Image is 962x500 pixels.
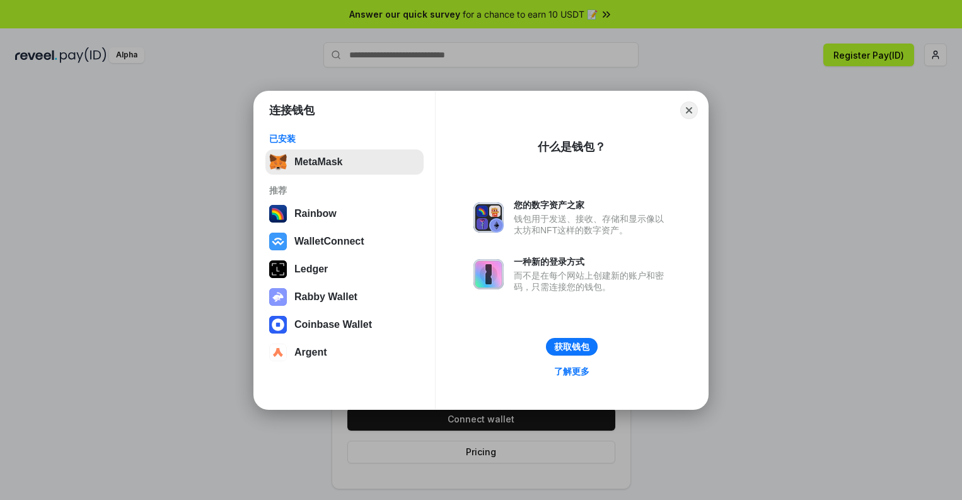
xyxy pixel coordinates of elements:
div: 获取钱包 [554,341,589,352]
button: Coinbase Wallet [265,312,424,337]
img: svg+xml,%3Csvg%20width%3D%2228%22%20height%3D%2228%22%20viewBox%3D%220%200%2028%2028%22%20fill%3D... [269,233,287,250]
div: Rabby Wallet [294,291,357,303]
button: Argent [265,340,424,365]
button: Rabby Wallet [265,284,424,310]
img: svg+xml,%3Csvg%20xmlns%3D%22http%3A%2F%2Fwww.w3.org%2F2000%2Fsvg%22%20width%3D%2228%22%20height%3... [269,260,287,278]
div: Coinbase Wallet [294,319,372,330]
div: WalletConnect [294,236,364,247]
button: Rainbow [265,201,424,226]
div: Argent [294,347,327,358]
button: Close [680,102,698,119]
div: Rainbow [294,208,337,219]
div: 什么是钱包？ [538,139,606,154]
img: svg+xml,%3Csvg%20fill%3D%22none%22%20height%3D%2233%22%20viewBox%3D%220%200%2035%2033%22%20width%... [269,153,287,171]
button: 获取钱包 [546,338,598,356]
div: 推荐 [269,185,420,196]
button: WalletConnect [265,229,424,254]
img: svg+xml,%3Csvg%20xmlns%3D%22http%3A%2F%2Fwww.w3.org%2F2000%2Fsvg%22%20fill%3D%22none%22%20viewBox... [473,202,504,233]
div: 您的数字资产之家 [514,199,670,211]
div: 而不是在每个网站上创建新的账户和密码，只需连接您的钱包。 [514,270,670,293]
div: MetaMask [294,156,342,168]
a: 了解更多 [547,363,597,380]
button: MetaMask [265,149,424,175]
h1: 连接钱包 [269,103,315,118]
div: 已安装 [269,133,420,144]
img: svg+xml,%3Csvg%20width%3D%2228%22%20height%3D%2228%22%20viewBox%3D%220%200%2028%2028%22%20fill%3D... [269,316,287,334]
div: 一种新的登录方式 [514,256,670,267]
div: 钱包用于发送、接收、存储和显示像以太坊和NFT这样的数字资产。 [514,213,670,236]
button: Ledger [265,257,424,282]
img: svg+xml,%3Csvg%20xmlns%3D%22http%3A%2F%2Fwww.w3.org%2F2000%2Fsvg%22%20fill%3D%22none%22%20viewBox... [473,259,504,289]
img: svg+xml,%3Csvg%20width%3D%2228%22%20height%3D%2228%22%20viewBox%3D%220%200%2028%2028%22%20fill%3D... [269,344,287,361]
div: 了解更多 [554,366,589,377]
img: svg+xml,%3Csvg%20width%3D%22120%22%20height%3D%22120%22%20viewBox%3D%220%200%20120%20120%22%20fil... [269,205,287,223]
div: Ledger [294,264,328,275]
img: svg+xml,%3Csvg%20xmlns%3D%22http%3A%2F%2Fwww.w3.org%2F2000%2Fsvg%22%20fill%3D%22none%22%20viewBox... [269,288,287,306]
